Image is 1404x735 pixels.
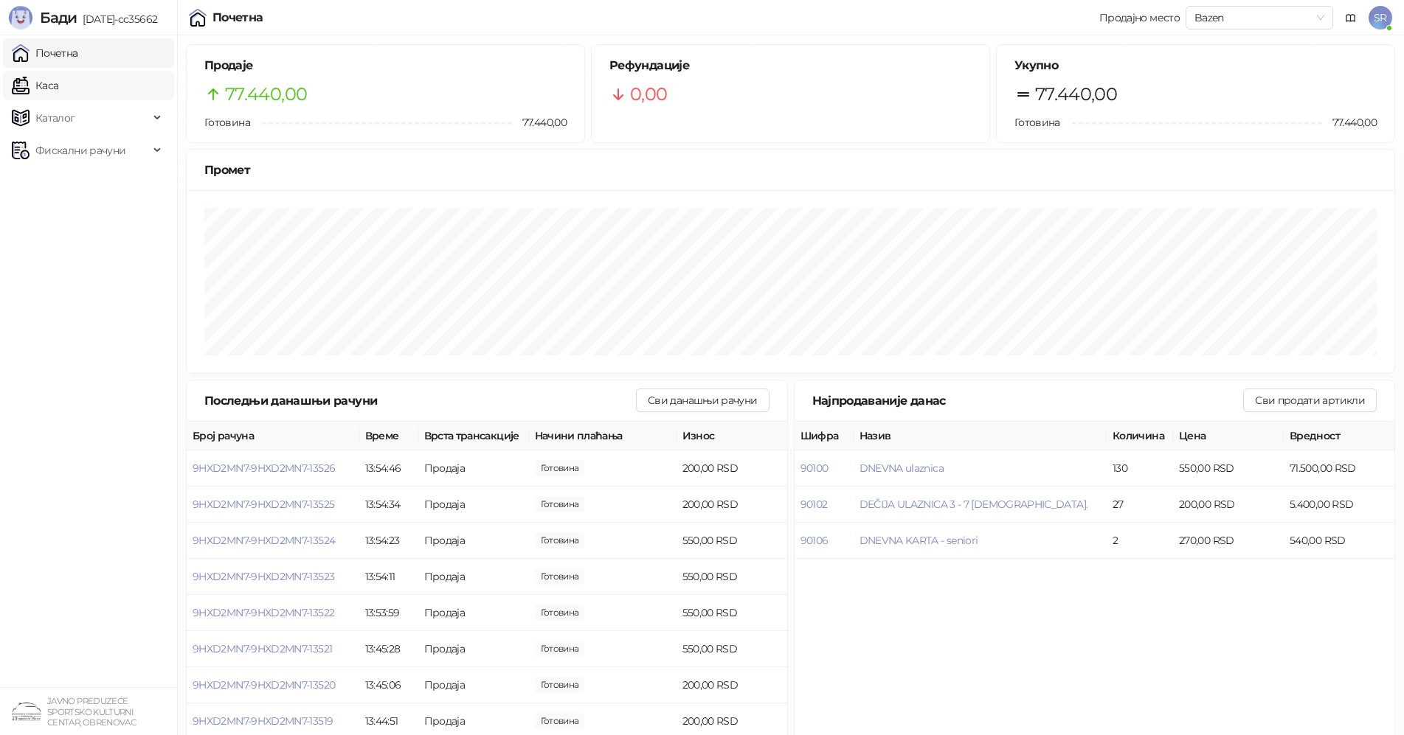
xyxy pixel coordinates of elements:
[677,487,787,523] td: 200,00 RSD
[359,523,418,559] td: 13:54:23
[860,498,1088,511] button: DEČIJA ULAZNICA 3 - 7 [DEMOGRAPHIC_DATA].
[535,532,585,548] span: 550,00
[1173,450,1284,487] td: 550,00 RSD
[35,103,75,133] span: Каталог
[677,667,787,703] td: 200,00 RSD
[1035,80,1117,108] span: 77.440,00
[1322,114,1377,130] span: 77.440,00
[193,678,335,692] button: 9HXD2MN7-9HXD2MN7-13520
[1014,116,1060,129] span: Готовина
[1107,487,1173,523] td: 27
[77,13,157,26] span: [DATE]-cc35662
[795,422,854,450] th: Шифра
[535,605,585,621] span: 550,00
[193,461,335,475] button: 9HXD2MN7-9HXD2MN7-13526
[1107,450,1173,487] td: 130
[418,631,529,667] td: Продаја
[636,389,769,412] button: Сви данашњи рачуни
[193,714,333,728] button: 9HXD2MN7-9HXD2MN7-13519
[418,559,529,595] td: Продаја
[9,6,32,29] img: Logo
[193,498,334,511] button: 9HXD2MN7-9HXD2MN7-13525
[204,161,1377,179] div: Промет
[1173,422,1284,450] th: Цена
[1284,487,1394,523] td: 5.400,00 RSD
[1014,57,1377,74] h5: Укупно
[359,667,418,703] td: 13:45:06
[193,570,334,583] button: 9HXD2MN7-9HXD2MN7-13523
[854,422,1107,450] th: Назив
[677,450,787,487] td: 200,00 RSD
[418,487,529,523] td: Продаја
[359,595,418,631] td: 13:53:59
[204,116,250,129] span: Готовина
[1284,450,1394,487] td: 71.500,00 RSD
[1107,422,1173,450] th: Количина
[418,422,529,450] th: Врста трансакције
[193,534,335,547] button: 9HXD2MN7-9HXD2MN7-13524
[225,80,307,108] span: 77.440,00
[800,534,829,547] button: 90106
[187,422,359,450] th: Број рачуна
[535,713,585,729] span: 200,00
[359,559,418,595] td: 13:54:11
[1284,422,1394,450] th: Вредност
[677,422,787,450] th: Износ
[12,38,78,68] a: Почетна
[1339,6,1363,29] a: Документација
[609,57,972,74] h5: Рефундације
[812,391,1244,410] div: Најпродаваније данас
[535,677,585,693] span: 200,00
[418,595,529,631] td: Продаја
[193,606,334,619] button: 9HXD2MN7-9HXD2MN7-13522
[47,696,136,728] small: JAVNO PREDUZEĆE SPORTSKO KULTURNI CENTAR, OBRENOVAC
[12,71,58,100] a: Каса
[630,80,667,108] span: 0,00
[418,667,529,703] td: Продаја
[418,523,529,559] td: Продаја
[1243,389,1377,412] button: Сви продати артикли
[800,498,828,511] button: 90102
[359,487,418,523] td: 13:54:34
[1173,523,1284,559] td: 270,00 RSD
[512,114,567,130] span: 77.440,00
[535,496,585,512] span: 200,00
[677,631,787,667] td: 550,00 RSD
[418,450,529,487] td: Продаја
[40,9,77,27] span: Бади
[193,642,332,655] button: 9HXD2MN7-9HXD2MN7-13521
[860,534,978,547] button: DNEVNA KARTA - seniori
[535,460,585,476] span: 200,00
[677,559,787,595] td: 550,00 RSD
[1173,487,1284,523] td: 200,00 RSD
[204,391,636,410] div: Последњи данашњи рачуни
[35,136,125,165] span: Фискални рачуни
[677,595,787,631] td: 550,00 RSD
[1194,7,1324,29] span: Bazen
[1369,6,1392,29] span: SR
[677,523,787,559] td: 550,00 RSD
[12,697,41,726] img: 64x64-companyLogo-4a28e1f8-f217-46d7-badd-69a834a81aaf.png
[535,641,585,657] span: 550,00
[1099,13,1180,23] div: Продајно место
[359,631,418,667] td: 13:45:28
[800,461,829,475] button: 90100
[1284,523,1394,559] td: 540,00 RSD
[860,461,944,475] button: DNEVNA ulaznica
[359,422,418,450] th: Време
[204,57,567,74] h5: Продаје
[535,568,585,585] span: 550,00
[359,450,418,487] td: 13:54:46
[1107,523,1173,559] td: 2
